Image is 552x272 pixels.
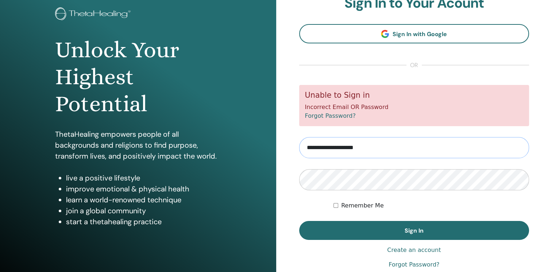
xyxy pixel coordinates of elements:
[406,61,422,70] span: or
[66,194,221,205] li: learn a world-renowned technique
[299,24,529,43] a: Sign In with Google
[389,260,439,269] a: Forgot Password?
[66,172,221,183] li: live a positive lifestyle
[55,129,221,162] p: ThetaHealing empowers people of all backgrounds and religions to find purpose, transform lives, a...
[66,216,221,227] li: start a thetahealing practice
[299,221,529,240] button: Sign In
[299,85,529,126] div: Incorrect Email OR Password
[55,36,221,118] h1: Unlock Your Highest Potential
[305,91,524,100] h5: Unable to Sign in
[387,246,441,254] a: Create an account
[66,183,221,194] li: improve emotional & physical health
[66,205,221,216] li: join a global community
[305,112,356,119] a: Forgot Password?
[405,227,424,234] span: Sign In
[341,201,384,210] label: Remember Me
[333,201,529,210] div: Keep me authenticated indefinitely or until I manually logout
[393,30,447,38] span: Sign In with Google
